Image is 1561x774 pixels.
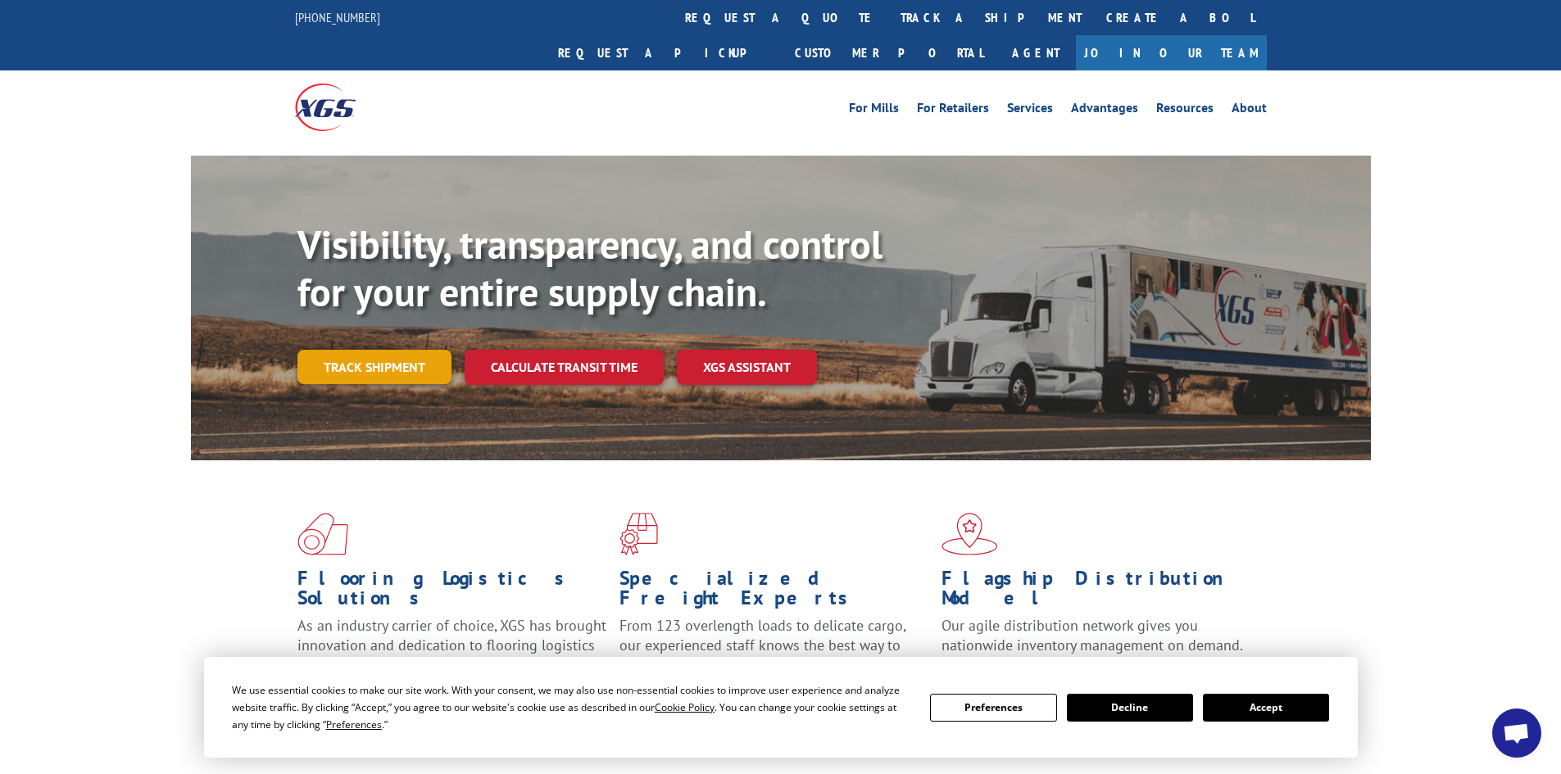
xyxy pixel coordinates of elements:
h1: Flagship Distribution Model [942,568,1251,616]
a: Resources [1156,102,1214,120]
h1: Specialized Freight Experts [619,568,929,616]
a: For Retailers [917,102,989,120]
a: Open chat [1492,708,1541,758]
a: Services [1007,102,1053,120]
img: xgs-icon-flagship-distribution-model-red [942,513,998,555]
div: We use essential cookies to make our site work. With your consent, we may also use non-essential ... [232,681,910,733]
button: Decline [1067,694,1193,722]
a: Calculate transit time [465,350,664,385]
span: As an industry carrier of choice, XGS has brought innovation and dedication to flooring logistics... [297,616,606,674]
a: About [1232,102,1267,120]
img: xgs-icon-focused-on-flooring-red [619,513,658,555]
a: [PHONE_NUMBER] [295,9,380,25]
img: xgs-icon-total-supply-chain-intelligence-red [297,513,348,555]
a: Agent [996,35,1076,70]
b: Visibility, transparency, and control for your entire supply chain. [297,219,883,317]
a: Join Our Team [1076,35,1267,70]
a: Customer Portal [783,35,996,70]
a: Advantages [1071,102,1138,120]
a: Track shipment [297,350,452,384]
span: Our agile distribution network gives you nationwide inventory management on demand. [942,616,1243,654]
a: XGS ASSISTANT [677,350,817,385]
h1: Flooring Logistics Solutions [297,568,607,616]
a: For Mills [849,102,899,120]
button: Accept [1203,694,1329,722]
button: Preferences [930,694,1056,722]
a: Request a pickup [546,35,783,70]
p: From 123 overlength loads to delicate cargo, our experienced staff knows the best way to move you... [619,616,929,689]
div: Cookie Consent Prompt [204,657,1358,758]
span: Preferences [326,717,382,731]
span: Cookie Policy [655,700,715,714]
